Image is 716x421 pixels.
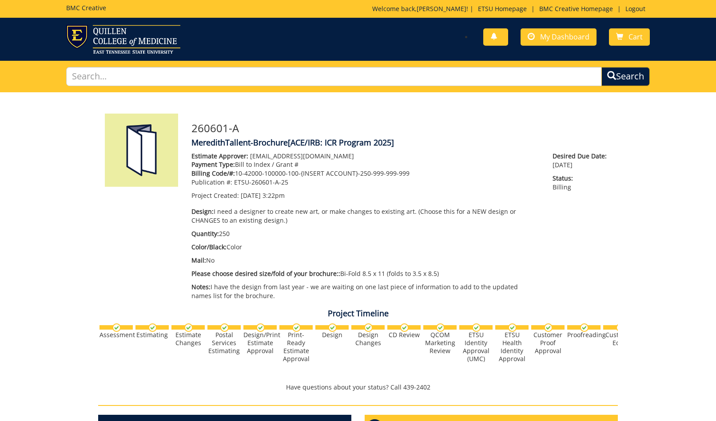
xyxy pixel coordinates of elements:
[328,323,337,332] img: checkmark
[220,323,229,332] img: checkmark
[553,152,611,161] span: Desired Due Date:
[609,28,650,46] a: Cart
[601,67,650,86] button: Search
[191,243,227,251] span: Color/Black:
[191,269,340,278] span: Please choose desired size/fold of your brochure::
[580,323,589,332] img: checkmark
[234,178,288,186] span: ETSU-260601-A-25
[66,4,106,11] h5: BMC Creative
[191,256,206,264] span: Mail:
[191,122,611,134] h3: 260601-A
[191,152,539,161] p: [EMAIL_ADDRESS][DOMAIN_NAME]
[279,331,313,363] div: Print-Ready Estimate Approval
[364,323,373,332] img: checkmark
[191,283,211,291] span: Notes:
[315,331,349,339] div: Design
[417,4,466,13] a: [PERSON_NAME]
[191,283,539,300] p: I have the design from last year - we are waiting on one last piece of information to add to the ...
[191,169,539,178] p: 10-42000-100000-100-{INSERT ACCOUNT}-250-999-999-999
[184,323,193,332] img: checkmark
[207,331,241,355] div: Postal Services Estimating
[459,331,493,363] div: ETSU Identity Approval (UMC)
[472,323,481,332] img: checkmark
[540,32,589,42] span: My Dashboard
[473,4,531,13] a: ETSU Homepage
[191,256,539,265] p: No
[621,4,650,13] a: Logout
[553,152,611,169] p: [DATE]
[105,114,178,187] img: Product featured image
[567,331,601,339] div: Proofreading
[553,174,611,192] p: Billing
[191,169,235,177] span: Billing Code/#:
[387,331,421,339] div: CD Review
[372,4,650,13] p: Welcome back, ! | | |
[98,383,618,392] p: Have questions about your status? Call 439-2402
[112,323,121,332] img: checkmark
[531,331,565,355] div: Customer Proof Approval
[243,331,277,355] div: Design/Print Estimate Approval
[351,331,385,347] div: Design Changes
[553,174,611,183] span: Status:
[66,67,601,86] input: Search...
[616,323,625,332] img: checkmark
[191,152,248,160] span: Estimate Approver:
[400,323,409,332] img: checkmark
[191,229,219,238] span: Quantity:
[171,331,205,347] div: Estimate Changes
[66,25,180,54] img: ETSU logo
[495,331,529,363] div: ETSU Health Identity Approval
[98,309,618,318] h4: Project Timeline
[135,331,169,339] div: Estimating
[191,207,214,216] span: Design:
[191,178,232,186] span: Publication #:
[191,207,539,225] p: I need a designer to create new art, or make changes to existing art. (Choose this for a NEW desi...
[535,4,617,13] a: BMC Creative Homepage
[544,323,553,332] img: checkmark
[288,137,394,148] span: [ACE/IRB: ICR Program 2025]
[256,323,265,332] img: checkmark
[191,160,235,169] span: Payment Type:
[423,331,457,355] div: QCOM Marketing Review
[191,138,611,147] h4: MeredithTallent-Brochure
[436,323,445,332] img: checkmark
[99,331,133,339] div: Assessment
[521,28,597,46] a: My Dashboard
[191,160,539,169] p: Bill to Index / Grant #
[292,323,301,332] img: checkmark
[628,32,643,42] span: Cart
[148,323,157,332] img: checkmark
[191,269,539,278] p: Bi-Fold 8.5 x 11 (folds to 3.5 x 8.5)
[191,229,539,238] p: 250
[241,191,285,200] span: [DATE] 3:22pm
[191,243,539,252] p: Color
[191,191,239,200] span: Project Created:
[508,323,517,332] img: checkmark
[603,331,636,347] div: Customer Edits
